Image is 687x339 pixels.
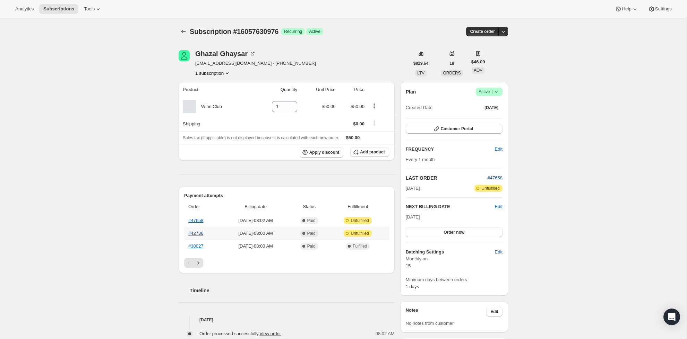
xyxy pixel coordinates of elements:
button: Edit [491,144,507,155]
button: Shipping actions [369,119,380,127]
button: Settings [644,4,676,14]
span: ORDERS [443,71,461,75]
span: 08:02 AM [376,330,395,337]
span: Monthly on [406,256,503,262]
h2: FREQUENCY [406,146,495,153]
a: #47658 [188,218,203,223]
span: 15 [406,263,411,268]
span: $0.00 [353,121,364,126]
span: Minimum days between orders [406,276,503,283]
h2: Timeline [190,287,395,294]
span: Unfulfilled [351,218,369,223]
button: [DATE] [480,103,503,113]
span: 1 days [406,284,419,289]
span: Fulfillment [331,203,385,210]
span: Order processed successfully. [199,331,281,336]
a: #47658 [488,175,503,180]
span: Edit [495,146,503,153]
span: Subscriptions [43,6,74,12]
button: Product actions [195,70,231,77]
th: Product [179,82,252,97]
button: Analytics [11,4,38,14]
nav: Pagination [184,258,389,268]
button: Create order [466,27,499,36]
h2: LAST ORDER [406,175,488,181]
th: Shipping [179,116,252,131]
button: Edit [486,307,503,316]
span: $829.64 [413,61,428,66]
span: Subscription #16057630976 [190,28,278,35]
button: Customer Portal [406,124,503,134]
h2: Plan [406,88,416,95]
span: Sales tax (if applicable) is not displayed because it is calculated with each new order. [183,135,339,140]
th: Unit Price [299,82,337,97]
span: $50.00 [322,104,336,109]
span: $50.00 [351,104,364,109]
span: | [492,89,493,95]
button: Next [194,258,203,268]
th: Price [338,82,367,97]
span: Fulfilled [353,243,367,249]
span: [DATE] · 08:00 AM [224,230,287,237]
span: Paid [307,243,316,249]
span: Unfulfilled [481,186,500,191]
span: [DATE] · 08:00 AM [224,243,287,250]
span: Tools [84,6,95,12]
span: Paid [307,231,316,236]
span: Add product [360,149,385,155]
span: Settings [655,6,672,12]
span: Help [622,6,631,12]
div: Open Intercom Messenger [663,309,680,325]
button: Tools [80,4,106,14]
th: Quantity [252,82,299,97]
h2: Payment attempts [184,192,389,199]
button: #47658 [488,175,503,181]
span: Billing date [224,203,287,210]
span: Apply discount [309,150,340,155]
span: Analytics [15,6,34,12]
span: Edit [495,249,503,256]
span: Paid [307,218,316,223]
h4: [DATE] [179,316,395,323]
button: Product actions [369,102,380,110]
span: Unfulfilled [351,231,369,236]
div: Wine Club [196,103,222,110]
span: No notes from customer [406,321,454,326]
button: Help [611,4,642,14]
span: Every 1 month [406,157,435,162]
th: Order [184,199,222,214]
span: Active [309,29,320,34]
h2: NEXT BILLING DATE [406,203,495,210]
span: [DATE] · 08:02 AM [224,217,287,224]
button: Subscriptions [39,4,78,14]
span: 18 [449,61,454,66]
span: Status [292,203,327,210]
button: Apply discount [300,147,344,158]
div: Ghazal Ghaysar [195,50,256,57]
a: View order [259,331,281,336]
button: 18 [445,59,458,68]
a: #38027 [188,243,203,249]
span: Create order [470,29,495,34]
button: Subscriptions [179,27,188,36]
span: [DATE] [484,105,498,110]
span: LTV [417,71,424,75]
span: $46.09 [471,59,485,65]
a: #42736 [188,231,203,236]
span: Active [479,88,500,95]
span: Recurring [284,29,302,34]
span: Order now [444,230,464,235]
span: AOV [474,68,482,73]
span: $50.00 [346,135,360,140]
button: $829.64 [409,59,432,68]
span: Edit [490,309,498,314]
span: [DATE] [406,185,420,192]
h3: Notes [406,307,487,316]
button: Add product [350,147,389,157]
span: [DATE] [406,214,420,220]
span: [EMAIL_ADDRESS][DOMAIN_NAME] · [PHONE_NUMBER] [195,60,316,67]
span: Ghazal Ghaysar [179,50,190,61]
button: Edit [495,203,503,210]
